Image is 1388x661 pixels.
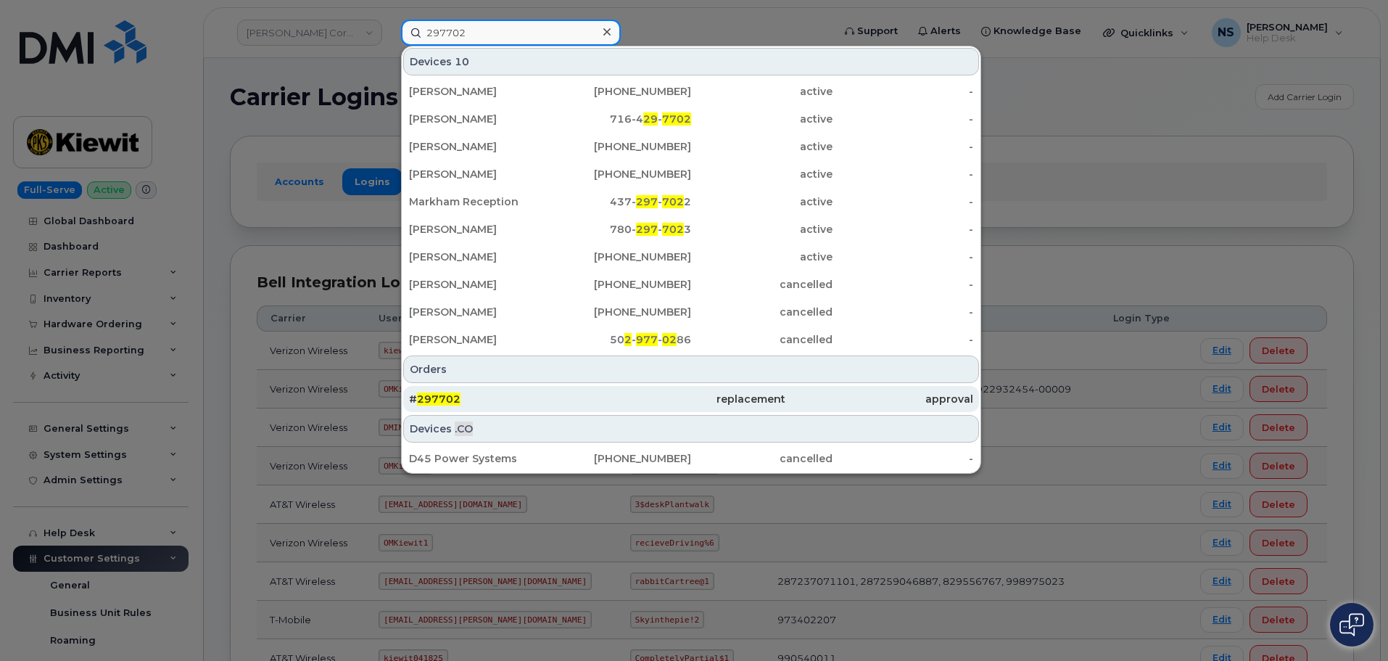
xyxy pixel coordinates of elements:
[833,222,974,237] div: -
[409,84,550,99] div: [PERSON_NAME]
[409,194,550,209] div: Markham Reception
[403,106,979,132] a: [PERSON_NAME]716-429-7702active-
[691,167,833,181] div: active
[691,112,833,126] div: active
[403,415,979,443] div: Devices
[550,194,692,209] div: 437- - 2
[403,48,979,75] div: Devices
[691,222,833,237] div: active
[691,277,833,292] div: cancelled
[662,223,684,236] span: 702
[833,84,974,99] div: -
[409,392,597,406] div: #
[643,112,658,126] span: 29
[624,333,632,346] span: 2
[403,356,979,383] div: Orders
[409,139,550,154] div: [PERSON_NAME]
[550,167,692,181] div: [PHONE_NUMBER]
[636,223,658,236] span: 297
[550,277,692,292] div: [PHONE_NUMBER]
[409,250,550,264] div: [PERSON_NAME]
[403,134,979,160] a: [PERSON_NAME][PHONE_NUMBER]active-
[833,167,974,181] div: -
[409,305,550,319] div: [PERSON_NAME]
[403,161,979,187] a: [PERSON_NAME][PHONE_NUMBER]active-
[691,451,833,466] div: cancelled
[550,84,692,99] div: [PHONE_NUMBER]
[550,332,692,347] div: 50 - - 86
[636,195,658,208] span: 297
[409,277,550,292] div: [PERSON_NAME]
[785,392,973,406] div: approval
[403,78,979,104] a: [PERSON_NAME][PHONE_NUMBER]active-
[833,194,974,209] div: -
[455,422,473,436] span: .CO
[597,392,785,406] div: replacement
[409,167,550,181] div: [PERSON_NAME]
[691,250,833,264] div: active
[403,244,979,270] a: [PERSON_NAME][PHONE_NUMBER]active-
[403,299,979,325] a: [PERSON_NAME][PHONE_NUMBER]cancelled-
[833,139,974,154] div: -
[833,305,974,319] div: -
[455,54,469,69] span: 10
[550,222,692,237] div: 780- - 3
[662,333,677,346] span: 02
[691,332,833,347] div: cancelled
[833,277,974,292] div: -
[662,112,691,126] span: 7702
[409,332,550,347] div: [PERSON_NAME]
[833,451,974,466] div: -
[550,139,692,154] div: [PHONE_NUMBER]
[409,451,550,466] div: D45 Power Systems
[662,195,684,208] span: 702
[403,271,979,297] a: [PERSON_NAME][PHONE_NUMBER]cancelled-
[1339,613,1364,636] img: Open chat
[691,139,833,154] div: active
[550,305,692,319] div: [PHONE_NUMBER]
[403,189,979,215] a: Markham Reception437-297-7022active-
[550,451,692,466] div: [PHONE_NUMBER]
[417,393,460,406] span: 297702
[550,112,692,126] div: 716-4 -
[403,446,979,472] a: D45 Power Systems[PHONE_NUMBER]cancelled-
[403,386,979,412] a: #297702replacementapproval
[636,333,658,346] span: 977
[550,250,692,264] div: [PHONE_NUMBER]
[691,194,833,209] div: active
[403,327,979,353] a: [PERSON_NAME]502-977-0286cancelled-
[409,112,550,126] div: [PERSON_NAME]
[691,84,833,99] div: active
[833,332,974,347] div: -
[833,112,974,126] div: -
[409,222,550,237] div: [PERSON_NAME]
[691,305,833,319] div: cancelled
[403,216,979,242] a: [PERSON_NAME]780-297-7023active-
[833,250,974,264] div: -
